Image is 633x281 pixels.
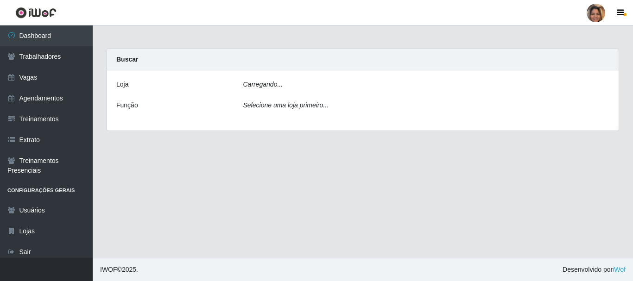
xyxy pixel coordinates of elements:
label: Loja [116,80,128,89]
i: Carregando... [243,81,283,88]
strong: Buscar [116,56,138,63]
span: Desenvolvido por [563,265,626,275]
a: iWof [613,266,626,273]
label: Função [116,100,138,110]
span: IWOF [100,266,117,273]
span: © 2025 . [100,265,138,275]
i: Selecione uma loja primeiro... [243,101,329,109]
img: CoreUI Logo [15,7,57,19]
